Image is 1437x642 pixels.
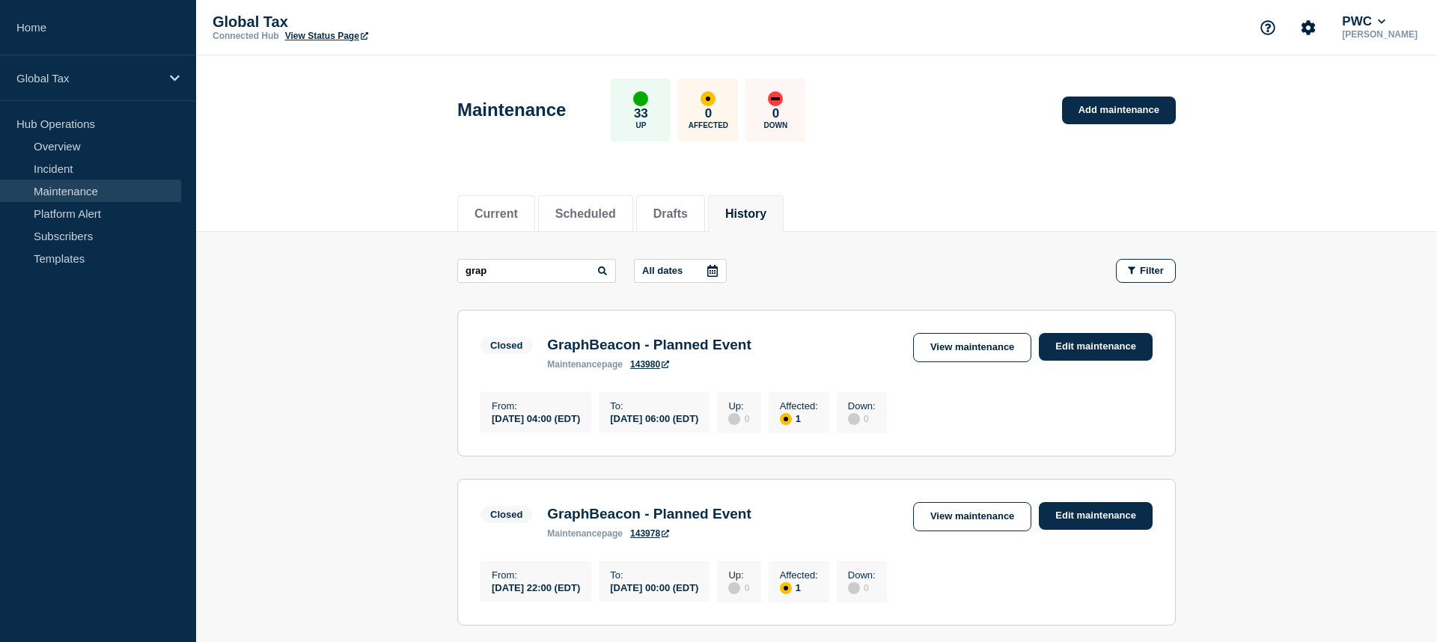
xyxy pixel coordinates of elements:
a: Add maintenance [1062,97,1176,124]
a: 143980 [630,359,669,370]
div: 0 [848,412,876,425]
p: page [547,359,623,370]
div: 1 [780,581,818,594]
p: All dates [642,265,683,276]
div: disabled [848,582,860,594]
span: maintenance [547,528,602,539]
p: page [547,528,623,539]
div: [DATE] 00:00 (EDT) [610,581,698,593]
div: 0 [728,412,749,425]
p: Global Tax [16,72,160,85]
p: Up [635,121,646,129]
span: maintenance [547,359,602,370]
input: Search maintenances [457,259,616,283]
button: Scheduled [555,207,616,221]
p: To : [610,400,698,412]
button: Filter [1116,259,1176,283]
p: Global Tax [213,13,512,31]
h1: Maintenance [457,100,566,120]
p: 33 [634,106,648,121]
button: Drafts [653,207,688,221]
div: [DATE] 06:00 (EDT) [610,412,698,424]
button: History [725,207,766,221]
div: disabled [728,582,740,594]
a: View Status Page [285,31,368,41]
p: From : [492,400,580,412]
p: 0 [772,106,779,121]
p: Affected : [780,569,818,581]
button: Account settings [1293,12,1324,43]
div: 1 [780,412,818,425]
a: View maintenance [913,333,1031,362]
div: disabled [728,413,740,425]
button: Support [1252,12,1284,43]
button: Current [475,207,518,221]
p: To : [610,569,698,581]
div: 0 [848,581,876,594]
p: 0 [705,106,712,121]
p: Down : [848,569,876,581]
p: Affected : [780,400,818,412]
div: Closed [490,340,522,351]
div: up [633,91,648,106]
p: [PERSON_NAME] [1339,29,1421,40]
p: Connected Hub [213,31,279,41]
p: Down [764,121,788,129]
div: affected [780,413,792,425]
div: disabled [848,413,860,425]
p: Affected [689,121,728,129]
div: down [768,91,783,106]
button: PWC [1339,14,1388,29]
p: Up : [728,400,749,412]
div: Closed [490,509,522,520]
button: All dates [634,259,727,283]
div: [DATE] 04:00 (EDT) [492,412,580,424]
div: affected [780,582,792,594]
p: From : [492,569,580,581]
a: Edit maintenance [1039,333,1153,361]
a: Edit maintenance [1039,502,1153,530]
div: affected [701,91,716,106]
a: View maintenance [913,502,1031,531]
h3: GraphBeacon - Planned Event [547,337,751,353]
div: [DATE] 22:00 (EDT) [492,581,580,593]
span: Filter [1140,265,1164,276]
a: 143978 [630,528,669,539]
p: Down : [848,400,876,412]
p: Up : [728,569,749,581]
div: 0 [728,581,749,594]
h3: GraphBeacon - Planned Event [547,506,751,522]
